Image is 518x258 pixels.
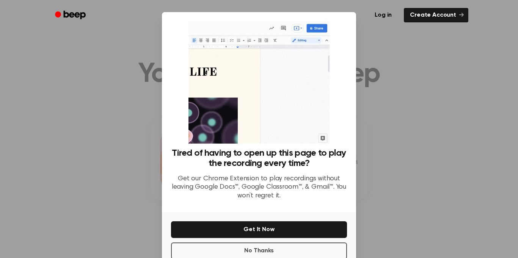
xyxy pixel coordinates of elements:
[367,6,399,24] a: Log in
[171,148,347,169] h3: Tired of having to open up this page to play the recording every time?
[171,175,347,200] p: Get our Chrome Extension to play recordings without leaving Google Docs™, Google Classroom™, & Gm...
[188,21,329,144] img: Beep extension in action
[171,221,347,238] button: Get It Now
[404,8,468,22] a: Create Account
[50,8,93,23] a: Beep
